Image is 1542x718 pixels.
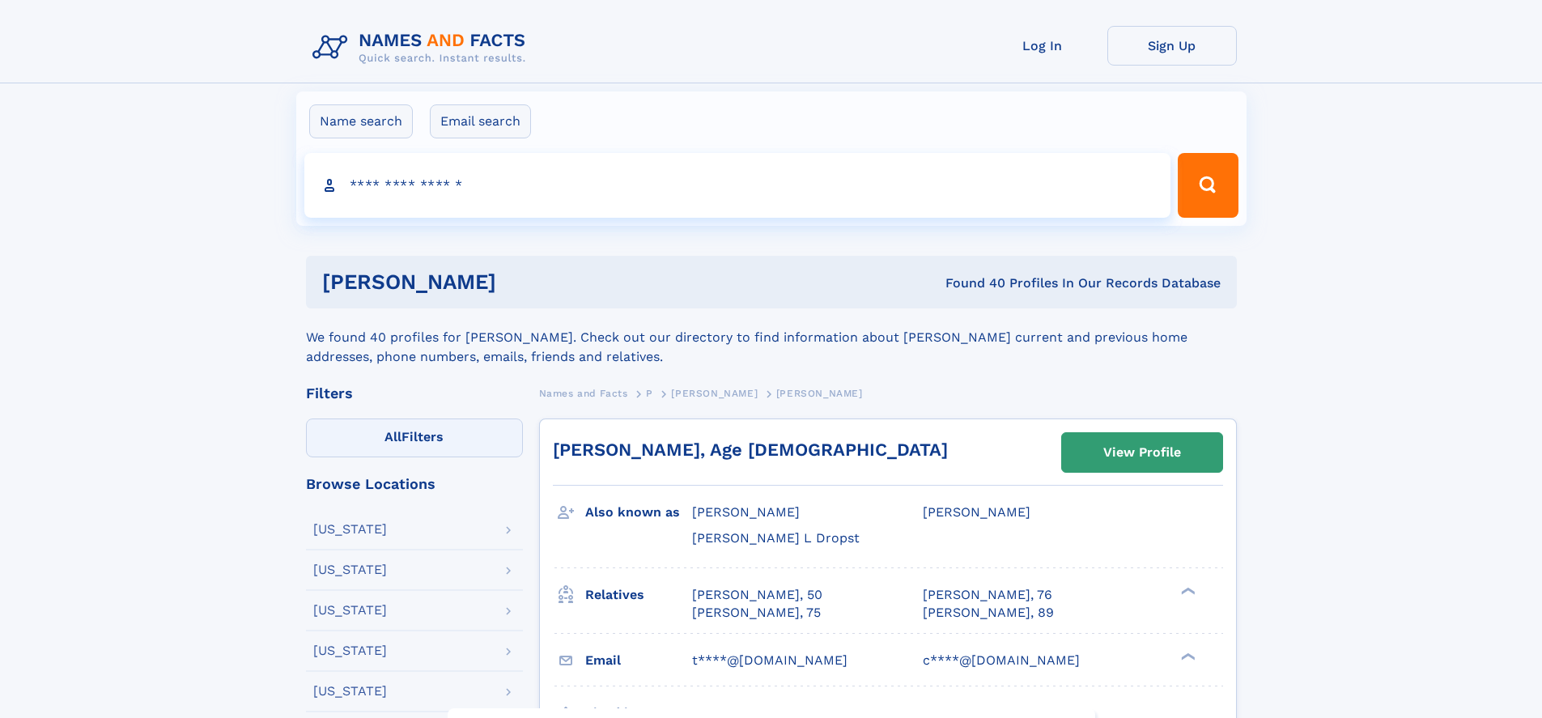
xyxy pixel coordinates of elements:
[306,418,523,457] label: Filters
[585,581,692,609] h3: Relatives
[1103,434,1181,471] div: View Profile
[430,104,531,138] label: Email search
[585,647,692,674] h3: Email
[306,386,523,401] div: Filters
[313,604,387,617] div: [US_STATE]
[553,440,948,460] a: [PERSON_NAME], Age [DEMOGRAPHIC_DATA]
[539,383,628,403] a: Names and Facts
[306,26,539,70] img: Logo Names and Facts
[384,429,401,444] span: All
[1178,153,1238,218] button: Search Button
[646,388,653,399] span: P
[692,604,821,622] a: [PERSON_NAME], 75
[313,644,387,657] div: [US_STATE]
[1107,26,1237,66] a: Sign Up
[923,504,1030,520] span: [PERSON_NAME]
[306,477,523,491] div: Browse Locations
[1177,585,1196,596] div: ❯
[720,274,1221,292] div: Found 40 Profiles In Our Records Database
[313,563,387,576] div: [US_STATE]
[923,586,1052,604] a: [PERSON_NAME], 76
[692,504,800,520] span: [PERSON_NAME]
[671,388,758,399] span: [PERSON_NAME]
[313,685,387,698] div: [US_STATE]
[1177,651,1196,661] div: ❯
[585,499,692,526] h3: Also known as
[692,586,822,604] a: [PERSON_NAME], 50
[776,388,863,399] span: [PERSON_NAME]
[322,272,721,292] h1: [PERSON_NAME]
[671,383,758,403] a: [PERSON_NAME]
[646,383,653,403] a: P
[304,153,1171,218] input: search input
[1062,433,1222,472] a: View Profile
[313,523,387,536] div: [US_STATE]
[309,104,413,138] label: Name search
[923,604,1054,622] a: [PERSON_NAME], 89
[978,26,1107,66] a: Log In
[692,530,860,546] span: [PERSON_NAME] L Dropst
[306,308,1237,367] div: We found 40 profiles for [PERSON_NAME]. Check out our directory to find information about [PERSON...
